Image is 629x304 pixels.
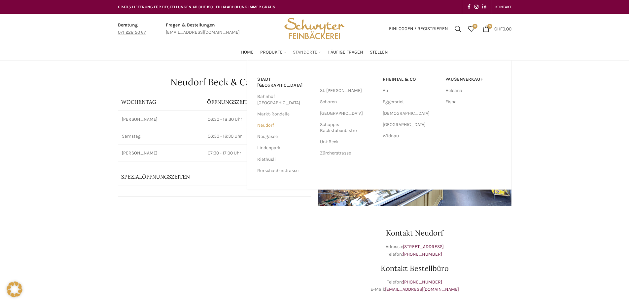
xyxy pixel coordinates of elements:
[445,74,502,85] a: Pausenverkauf
[241,46,254,59] a: Home
[318,279,511,293] p: Telefon: E-Mail:
[293,49,317,56] span: Standorte
[492,0,515,14] div: Secondary navigation
[445,85,502,96] a: Helsana
[166,22,240,36] a: Infobox link
[383,96,439,108] a: Eggersriet
[328,49,363,56] span: Häufige Fragen
[260,46,286,59] a: Produkte
[472,2,480,12] a: Instagram social link
[466,2,472,12] a: Facebook social link
[403,251,442,257] a: [PHONE_NUMBER]
[320,85,376,96] a: St. [PERSON_NAME]
[282,14,347,44] img: Bäckerei Schwyter
[122,116,200,123] p: [PERSON_NAME]
[208,116,307,123] p: 06:30 - 18:30 Uhr
[241,49,254,56] span: Home
[122,133,200,140] p: Samstag
[118,22,146,36] a: Infobox link
[257,165,313,176] a: Rorschacherstrasse
[257,109,313,120] a: Markt-Rondelle
[207,98,308,106] p: ÖFFNUNGSZEITEN
[370,49,388,56] span: Stellen
[257,91,313,108] a: Bahnhof [GEOGRAPHIC_DATA]
[257,154,313,165] a: Riethüsli
[293,46,321,59] a: Standorte
[318,265,511,272] h3: Kontakt Bestellbüro
[487,24,492,29] span: 0
[383,119,439,130] a: [GEOGRAPHIC_DATA]
[480,2,488,12] a: Linkedin social link
[320,148,376,159] a: Zürcherstrasse
[383,108,439,119] a: [DEMOGRAPHIC_DATA]
[385,286,459,292] a: [EMAIL_ADDRESS][DOMAIN_NAME]
[403,279,442,285] a: [PHONE_NUMBER]
[257,131,313,142] a: Neugasse
[383,85,439,96] a: Au
[282,25,347,31] a: Site logo
[472,24,477,29] span: 0
[122,150,200,156] p: [PERSON_NAME]
[320,136,376,148] a: Uni-Beck
[445,96,502,108] a: Fisba
[118,77,311,87] h1: Neudorf Beck & Café
[121,98,200,106] p: Wochentag
[479,22,515,35] a: 0 CHF0.00
[208,150,307,156] p: 07:30 - 17:00 Uhr
[495,5,511,9] span: KONTAKT
[115,46,515,59] div: Main navigation
[383,74,439,85] a: RHEINTAL & CO
[495,0,511,14] a: KONTAKT
[465,22,478,35] a: 0
[121,173,290,180] p: Spezialöffnungszeiten
[257,142,313,153] a: Lindenpark
[494,26,511,31] bdi: 0.00
[260,49,283,56] span: Produkte
[208,133,307,140] p: 06:30 - 16:30 Uhr
[494,26,503,31] span: CHF
[328,46,363,59] a: Häufige Fragen
[403,244,444,249] a: [STREET_ADDRESS]
[320,96,376,108] a: Schoren
[370,46,388,59] a: Stellen
[320,119,376,136] a: Schuppis Backstubenbistro
[386,22,451,35] a: Einloggen / Registrieren
[451,22,465,35] a: Suchen
[383,130,439,142] a: Widnau
[257,74,313,91] a: Stadt [GEOGRAPHIC_DATA]
[257,120,313,131] a: Neudorf
[320,108,376,119] a: [GEOGRAPHIC_DATA]
[389,26,448,31] span: Einloggen / Registrieren
[318,243,511,258] p: Adresse: Telefon:
[118,5,275,9] span: GRATIS LIEFERUNG FÜR BESTELLUNGEN AB CHF 150 - FILIALABHOLUNG IMMER GRATIS
[318,229,511,237] h3: Kontakt Neudorf
[465,22,478,35] div: Meine Wunschliste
